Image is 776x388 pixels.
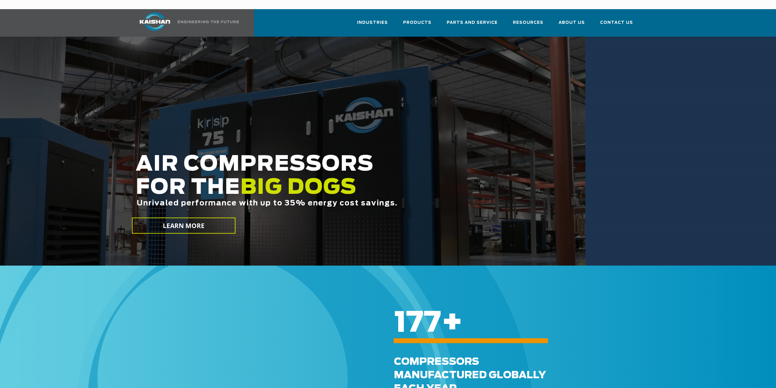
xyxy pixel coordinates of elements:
h6: + [394,319,745,327]
img: Engineering the future [178,20,239,23]
span: About Us [559,19,585,26]
a: Products [403,15,431,35]
span: LEARN MORE [163,221,205,230]
a: Kaishan USA [132,9,240,37]
span: Contact Us [600,19,633,26]
a: About Us [559,15,585,35]
a: Parts and Service [447,15,498,35]
span: Products [403,19,431,26]
span: Parts and Service [447,19,498,26]
img: kaishan logo [132,13,178,31]
h2: AIR COMPRESSORS FOR THE [136,153,555,227]
a: Contact Us [600,15,633,35]
span: Resources [513,19,543,26]
span: Unrivaled performance with up to 35% energy cost savings. [137,200,398,207]
span: 177 [394,309,442,337]
a: Resources [513,15,543,35]
span: Industries [357,19,388,26]
a: Industries [357,15,388,35]
span: BIG DOGS [240,177,357,198]
a: LEARN MORE [132,218,235,234]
